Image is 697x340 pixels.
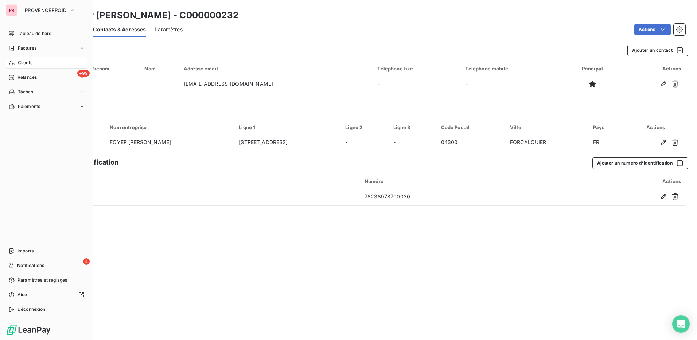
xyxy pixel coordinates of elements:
td: FR [589,134,626,151]
span: Relances [17,74,37,81]
td: - [341,134,389,151]
div: Téléphone fixe [377,66,456,72]
span: Aide [17,291,27,298]
button: Ajouter un contact [627,45,688,56]
div: Téléphone mobile [465,66,558,72]
span: 4 [83,258,90,265]
div: Numéro [365,178,560,184]
h3: FOYER [PERSON_NAME] - C000000232 [64,9,238,22]
div: PR [6,4,17,16]
td: 78238978700030 [360,188,565,205]
button: Actions [634,24,671,35]
div: Code Postal [441,124,501,130]
span: Paramètres [155,26,183,33]
div: Principal [567,66,618,72]
td: FOYER [PERSON_NAME] [105,134,234,151]
div: Actions [631,124,681,130]
span: Contacts & Adresses [93,26,146,33]
span: Tâches [18,89,33,95]
div: Nom entreprise [110,124,230,130]
span: Clients [18,59,32,66]
div: Prénom [91,66,136,72]
span: Paiements [18,103,40,110]
td: - [373,75,461,93]
div: Open Intercom Messenger [672,315,690,333]
span: Paramètres et réglages [17,277,67,283]
div: Ville [510,124,584,130]
div: Ligne 2 [345,124,384,130]
span: PROVENCEFROID [25,7,66,13]
span: Notifications [17,262,44,269]
span: Tableau de bord [17,30,51,37]
td: 04300 [437,134,506,151]
div: Actions [569,178,681,184]
div: Ligne 1 [239,124,336,130]
div: Actions [626,66,681,72]
td: [EMAIL_ADDRESS][DOMAIN_NAME] [179,75,373,93]
td: SIRET [35,188,360,205]
img: Logo LeanPay [6,324,51,336]
td: FORCALQUIER [506,134,589,151]
span: Déconnexion [17,306,46,313]
div: Pays [593,124,622,130]
div: Type [39,178,356,185]
span: Factures [18,45,36,51]
span: +99 [77,70,90,77]
td: - [389,134,437,151]
div: Nom [144,66,175,72]
span: Imports [17,248,34,254]
td: - [461,75,562,93]
div: Adresse email [184,66,369,72]
td: [STREET_ADDRESS] [234,134,341,151]
div: Ligne 3 [393,124,432,130]
a: Aide [6,289,87,301]
button: Ajouter un numéro d’identification [592,157,688,169]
